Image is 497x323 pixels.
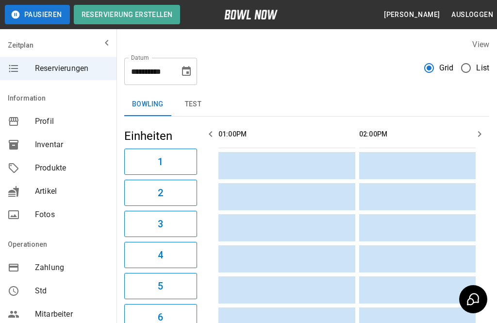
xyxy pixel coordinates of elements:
[35,308,109,320] span: Mitarbeiter
[124,149,197,175] button: 1
[158,247,163,263] h6: 4
[35,285,109,297] span: Std
[177,62,196,81] button: Choose date, selected date is 6. Sep. 2025
[74,5,181,24] button: Reservierung erstellen
[158,216,163,232] h6: 3
[124,93,171,116] button: Bowling
[171,93,215,116] button: test
[35,262,109,273] span: Zahlung
[35,63,109,74] span: Reservierungen
[35,162,109,174] span: Produkte
[218,120,355,148] th: 01:00PM
[476,62,489,74] span: List
[124,273,197,299] button: 5
[5,5,70,24] button: Pausieren
[224,10,278,19] img: logo
[35,209,109,221] span: Fotos
[158,154,163,170] h6: 1
[158,278,163,294] h6: 5
[124,242,197,268] button: 4
[124,180,197,206] button: 2
[35,139,109,151] span: Inventar
[124,128,197,144] h5: Einheiten
[472,40,489,49] label: View
[447,6,497,24] button: Ausloggen
[124,211,197,237] button: 3
[124,93,489,116] div: inventory tabs
[439,62,454,74] span: Grid
[35,116,109,127] span: Profil
[359,120,496,148] th: 02:00PM
[380,6,444,24] button: [PERSON_NAME]
[158,185,163,201] h6: 2
[35,186,109,197] span: Artikel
